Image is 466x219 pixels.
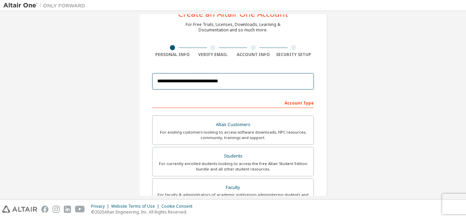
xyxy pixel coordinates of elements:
div: Security Setup [274,52,314,57]
img: youtube.svg [75,206,85,213]
div: Faculty [157,183,309,192]
div: For currently enrolled students looking to access the free Altair Student Edition bundle and all ... [157,161,309,172]
img: instagram.svg [53,206,60,213]
img: Altair One [3,2,89,9]
div: Website Terms of Use [111,204,161,209]
div: Privacy [91,204,111,209]
div: Account Info [233,52,274,57]
div: Create an Altair One Account [178,10,288,18]
div: Verify Email [193,52,233,57]
div: Altair Customers [157,120,309,129]
img: facebook.svg [41,206,48,213]
p: © 2025 Altair Engineering, Inc. All Rights Reserved. [91,209,196,215]
div: For faculty & administrators of academic institutions administering students and accessing softwa... [157,192,309,203]
div: For Free Trials, Licenses, Downloads, Learning & Documentation and so much more. [186,22,280,33]
div: Students [157,151,309,161]
div: Cookie Consent [161,204,196,209]
div: Personal Info [152,52,193,57]
div: Account Type [152,97,314,108]
img: altair_logo.svg [2,206,37,213]
img: linkedin.svg [64,206,71,213]
div: For existing customers looking to access software downloads, HPC resources, community, trainings ... [157,129,309,140]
